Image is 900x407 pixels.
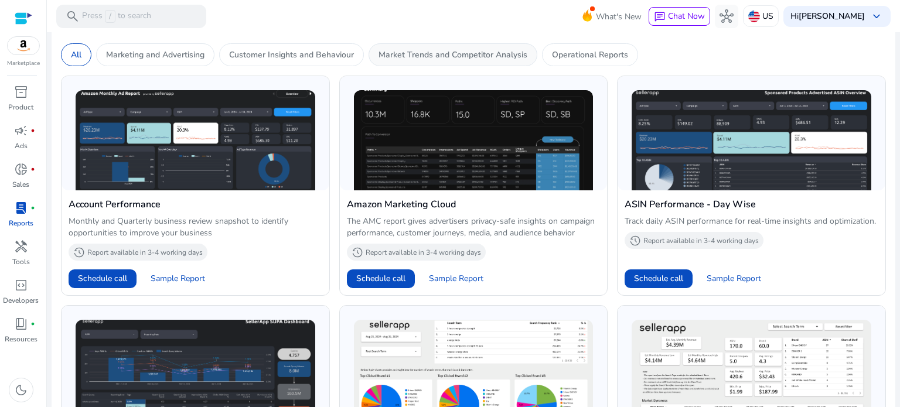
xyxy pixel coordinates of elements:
span: Sample Report [707,273,761,285]
button: chatChat Now [649,7,710,26]
span: What's New [596,6,642,27]
p: Developers [3,295,39,306]
button: Sample Report [141,269,214,288]
span: fiber_manual_record [30,322,35,326]
span: history_2 [629,235,641,247]
span: book_4 [14,317,28,331]
p: Market Trends and Competitor Analysis [379,49,527,61]
p: Report available in 3-4 working days [643,236,759,245]
p: Hi [790,12,865,20]
span: Sample Report [429,273,483,285]
span: history_2 [73,247,85,258]
p: Track daily ASIN performance for real-time insights and optimization. [625,216,878,227]
p: Marketing and Advertising [106,49,204,61]
p: Tools [12,256,30,267]
span: fiber_manual_record [30,167,35,172]
button: Sample Report [420,269,493,288]
p: Marketplace [7,59,40,68]
span: hub [720,9,734,23]
p: Product [8,102,33,112]
img: amazon.svg [8,37,39,54]
button: Schedule call [625,269,693,288]
span: lab_profile [14,201,28,215]
span: campaign [14,124,28,138]
span: chat [654,11,666,23]
span: search [66,9,80,23]
p: Ads [15,141,28,151]
span: history_2 [352,247,363,258]
p: The AMC report gives advertisers privacy-safe insights on campaign performance, customer journeys... [347,216,601,239]
span: inventory_2 [14,85,28,99]
h4: Account Performance [69,197,322,211]
span: donut_small [14,162,28,176]
p: Monthly and Quarterly business review snapshot to identify opportunities to improve your business [69,216,322,239]
p: Report available in 3-4 working days [87,248,203,257]
p: Customer Insights and Behaviour [229,49,354,61]
img: us.svg [748,11,760,22]
span: handyman [14,240,28,254]
span: fiber_manual_record [30,206,35,210]
p: All [71,49,81,61]
button: hub [715,5,738,28]
span: keyboard_arrow_down [870,9,884,23]
p: Operational Reports [552,49,628,61]
span: Sample Report [151,273,205,285]
button: Schedule call [347,269,415,288]
span: Schedule call [78,272,127,285]
h4: Amazon Marketing Cloud [347,197,601,211]
span: fiber_manual_record [30,128,35,133]
span: Chat Now [668,11,705,22]
button: Sample Report [697,269,771,288]
span: Schedule call [356,272,405,285]
span: dark_mode [14,383,28,397]
b: [PERSON_NAME] [799,11,865,22]
button: Schedule call [69,269,137,288]
h4: ASIN Performance - Day Wise [625,197,878,211]
p: Report available in 3-4 working days [366,248,481,257]
p: Sales [12,179,29,190]
p: Resources [5,334,37,344]
span: / [105,10,115,23]
p: US [762,6,773,26]
p: Reports [9,218,33,228]
span: Schedule call [634,272,683,285]
span: code_blocks [14,278,28,292]
p: Press to search [82,10,151,23]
